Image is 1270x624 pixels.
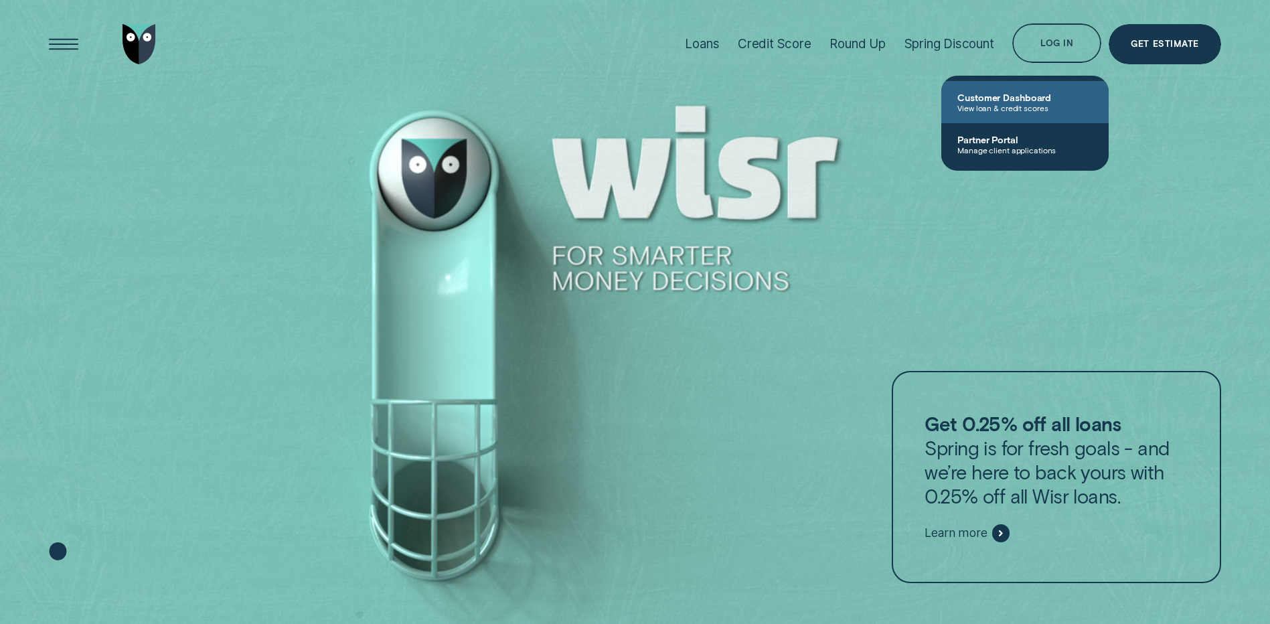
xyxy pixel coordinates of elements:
[892,371,1221,582] a: Get 0.25% off all loansSpring is for fresh goals - and we’re here to back yours with 0.25% off al...
[685,36,719,52] div: Loans
[957,103,1093,112] span: View loan & credit scores
[957,145,1093,155] span: Manage client applications
[941,123,1109,165] a: Partner PortalManage client applications
[957,134,1093,145] span: Partner Portal
[1012,23,1101,64] button: Log in
[44,24,84,64] button: Open Menu
[925,412,1188,508] p: Spring is for fresh goals - and we’re here to back yours with 0.25% off all Wisr loans.
[904,36,994,52] div: Spring Discount
[829,36,886,52] div: Round Up
[925,412,1121,435] strong: Get 0.25% off all loans
[1109,24,1221,64] a: Get Estimate
[123,24,156,64] img: Wisr
[957,92,1093,103] span: Customer Dashboard
[941,81,1109,123] a: Customer DashboardView loan & credit scores
[738,36,811,52] div: Credit Score
[925,526,987,540] span: Learn more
